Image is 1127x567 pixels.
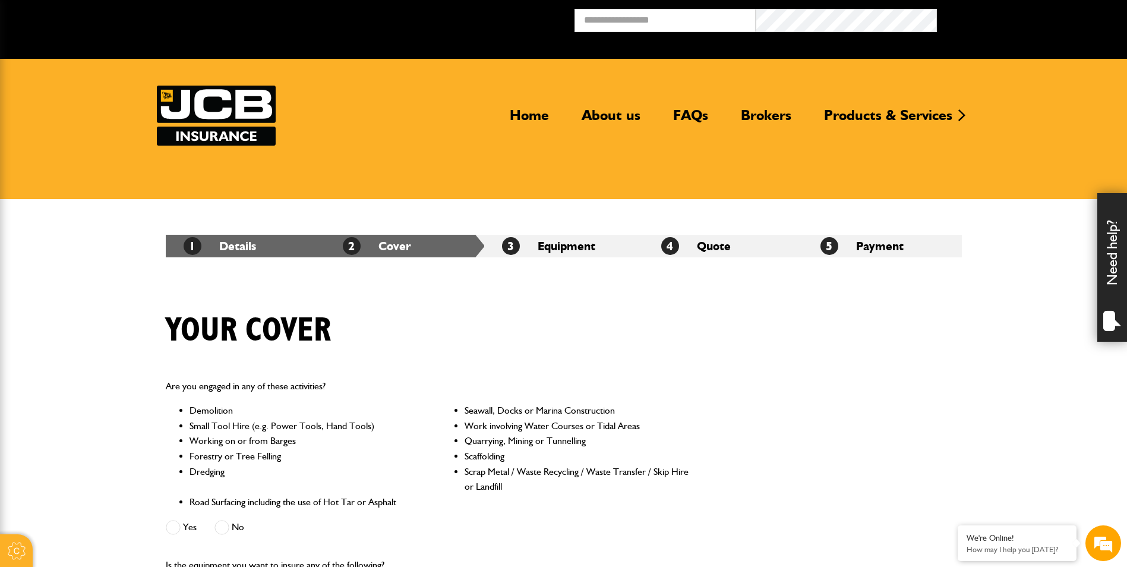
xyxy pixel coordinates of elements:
li: Seawall, Docks or Marina Construction [465,403,690,418]
li: Scaffolding [465,449,690,464]
li: Dredging [190,464,415,494]
label: Yes [166,520,197,535]
div: Need help? [1097,193,1127,342]
button: Broker Login [937,9,1118,27]
li: Demolition [190,403,415,418]
li: Small Tool Hire (e.g. Power Tools, Hand Tools) [190,418,415,434]
span: 5 [820,237,838,255]
li: Work involving Water Courses or Tidal Areas [465,418,690,434]
a: Products & Services [815,106,961,134]
label: No [214,520,244,535]
li: Working on or from Barges [190,433,415,449]
span: 1 [184,237,201,255]
li: Scrap Metal / Waste Recycling / Waste Transfer / Skip Hire or Landfill [465,464,690,494]
a: About us [573,106,649,134]
p: How may I help you today? [967,545,1068,554]
a: Home [501,106,558,134]
a: FAQs [664,106,717,134]
span: 3 [502,237,520,255]
img: JCB Insurance Services logo [157,86,276,146]
a: 1Details [184,239,256,253]
span: 2 [343,237,361,255]
li: Cover [325,235,484,257]
li: Forestry or Tree Felling [190,449,415,464]
div: We're Online! [967,533,1068,543]
li: Equipment [484,235,643,257]
a: JCB Insurance Services [157,86,276,146]
li: Road Surfacing including the use of Hot Tar or Asphalt [190,494,415,510]
a: Brokers [732,106,800,134]
h1: Your cover [166,311,331,351]
li: Payment [803,235,962,257]
p: Are you engaged in any of these activities? [166,379,690,394]
span: 4 [661,237,679,255]
li: Quote [643,235,803,257]
li: Quarrying, Mining or Tunnelling [465,433,690,449]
